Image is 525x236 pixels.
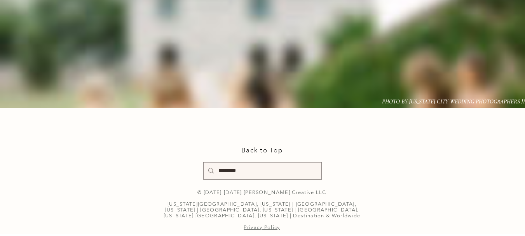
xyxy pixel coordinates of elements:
[244,224,280,230] a: Privacy Policy
[164,201,361,219] span: [US_STATE][GEOGRAPHIC_DATA], [US_STATE] | [GEOGRAPHIC_DATA], [US_STATE] | [GEOGRAPHIC_DATA], [US_...
[197,189,326,195] span: © [DATE]-[DATE] [PERSON_NAME] Creative LLC
[218,163,305,179] input: Search...
[241,146,283,154] a: Back to Top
